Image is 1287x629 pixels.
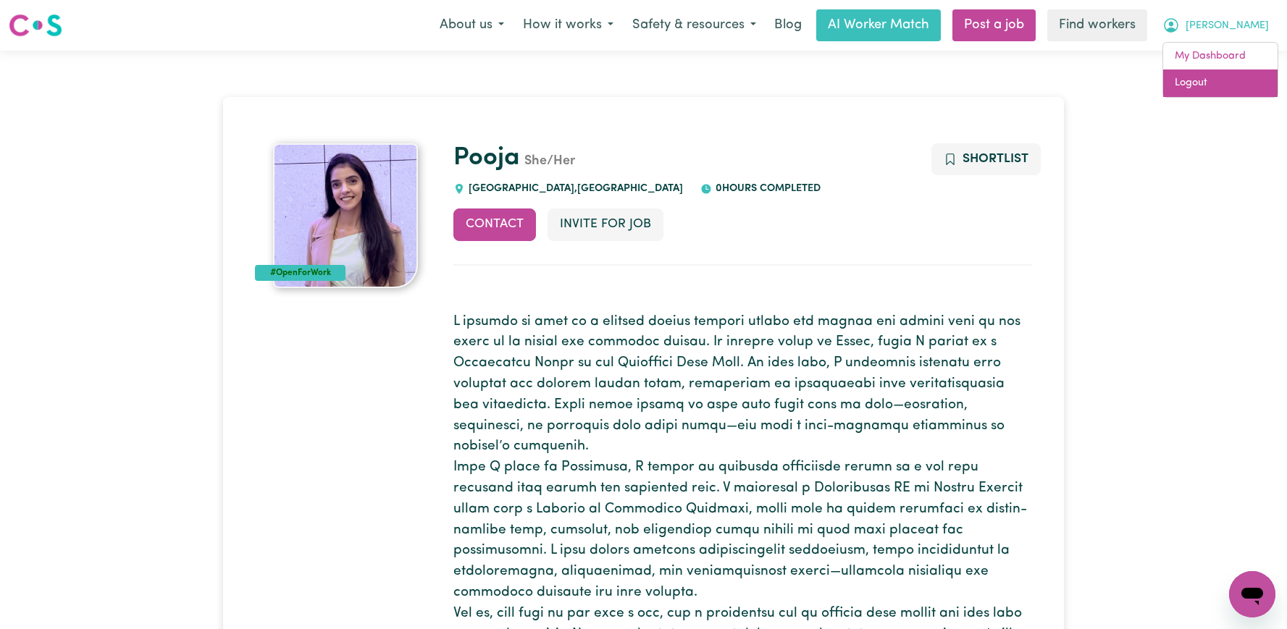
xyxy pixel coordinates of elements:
a: Blog [766,9,810,41]
a: My Dashboard [1163,43,1278,70]
span: [PERSON_NAME] [1186,18,1269,34]
a: Pooja's profile picture'#OpenForWork [255,143,436,288]
button: Invite for Job [548,208,663,240]
span: She/Her [520,155,575,168]
div: #OpenForWork [255,265,345,281]
button: Contact [453,208,536,240]
button: How it works [513,10,623,41]
div: My Account [1162,42,1278,98]
img: Pooja [273,143,418,288]
a: AI Worker Match [816,9,941,41]
iframe: Button to launch messaging window [1229,571,1275,617]
span: Shortlist [963,153,1028,165]
span: 0 hours completed [712,183,821,194]
button: About us [430,10,513,41]
a: Logout [1163,69,1278,97]
img: Careseekers logo [9,12,62,38]
a: Post a job [952,9,1036,41]
a: Careseekers logo [9,9,62,42]
button: Add to shortlist [931,143,1041,175]
button: Safety & resources [623,10,766,41]
span: [GEOGRAPHIC_DATA] , [GEOGRAPHIC_DATA] [465,183,683,194]
a: Pooja [453,145,520,171]
a: Find workers [1047,9,1147,41]
button: My Account [1153,10,1278,41]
